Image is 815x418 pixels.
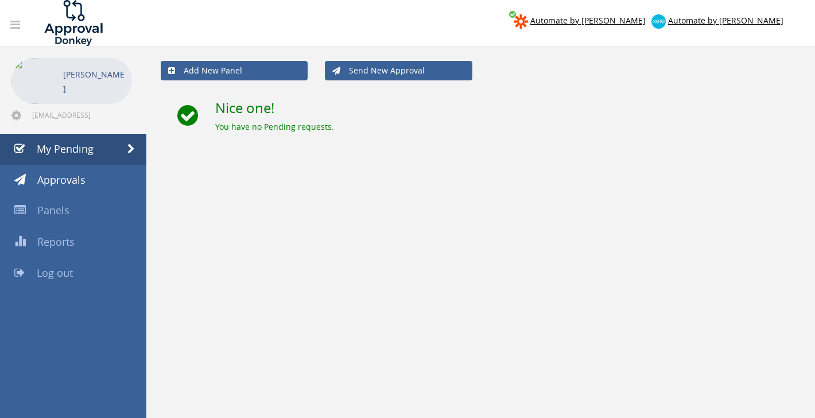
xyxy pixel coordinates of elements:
[37,235,75,249] span: Reports
[37,173,86,187] span: Approvals
[325,61,472,80] a: Send New Approval
[161,61,308,80] a: Add New Panel
[215,121,801,133] div: You have no Pending requests.
[215,100,801,115] h2: Nice one!
[651,14,666,29] img: xero-logo.png
[37,203,69,217] span: Panels
[63,67,126,96] p: [PERSON_NAME]
[514,14,528,29] img: zapier-logomark.png
[530,15,646,26] span: Automate by [PERSON_NAME]
[668,15,783,26] span: Automate by [PERSON_NAME]
[37,142,94,156] span: My Pending
[37,266,73,280] span: Log out
[32,110,130,119] span: [EMAIL_ADDRESS][DOMAIN_NAME]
